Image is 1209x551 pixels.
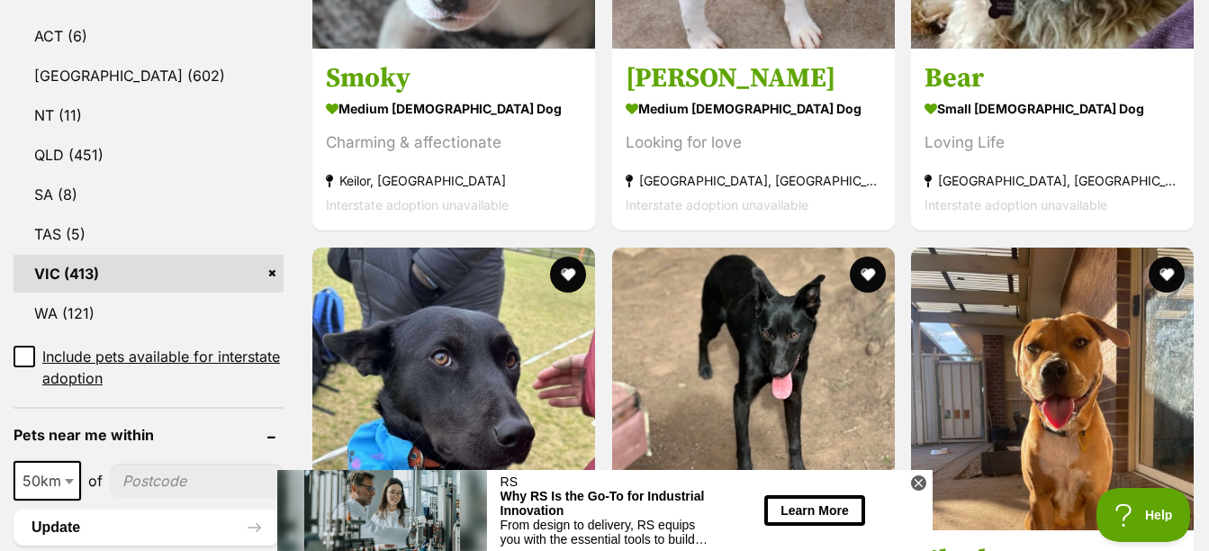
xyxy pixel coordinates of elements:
span: Interstate adoption unavailable [326,197,509,212]
header: Pets near me within [14,427,284,443]
span: Interstate adoption unavailable [626,197,808,212]
h3: Smoky [326,61,582,95]
span: Interstate adoption unavailable [925,197,1107,212]
strong: [GEOGRAPHIC_DATA], [GEOGRAPHIC_DATA] [925,168,1180,193]
div: Charming & affectionate [326,131,582,155]
a: [GEOGRAPHIC_DATA] (602) [14,57,284,95]
div: Looking for love [626,131,881,155]
span: Include pets available for interstate adoption [42,346,284,389]
span: of [88,470,103,492]
iframe: Help Scout Beacon - Open [1096,488,1191,542]
a: VIC (413) [14,255,284,293]
button: Learn More [487,25,587,55]
a: SA (8) [14,176,284,213]
strong: small [DEMOGRAPHIC_DATA] Dog [925,95,1180,122]
button: Update [14,510,279,546]
strong: Keilor, [GEOGRAPHIC_DATA] [326,168,582,193]
img: Noodle - Kelpie x Border Collie Dog [612,248,895,530]
button: favourite [849,257,885,293]
a: ACT (6) [14,17,284,55]
h3: [PERSON_NAME] [626,61,881,95]
a: [PERSON_NAME] medium [DEMOGRAPHIC_DATA] Dog Looking for love [GEOGRAPHIC_DATA], [GEOGRAPHIC_DATA]... [612,48,895,230]
strong: medium [DEMOGRAPHIC_DATA] Dog [326,95,582,122]
a: TAS (5) [14,215,284,253]
div: Why RS Is the Go-To for Industrial Innovation [223,19,433,48]
strong: [GEOGRAPHIC_DATA], [GEOGRAPHIC_DATA] [626,168,881,193]
a: Bear small [DEMOGRAPHIC_DATA] Dog Loving Life [GEOGRAPHIC_DATA], [GEOGRAPHIC_DATA] Interstate ado... [911,48,1194,230]
div: From design to delivery, RS equips you with the essential tools to build smarter and faster. Disc... [223,48,433,77]
a: WA (121) [14,294,284,332]
h3: Bear [925,61,1180,95]
img: Emma - Australian Kelpie Dog [312,248,595,530]
button: favourite [550,257,586,293]
span: 50km [14,461,81,501]
img: Shadow - Mastiff x Staffordshire Bull Terrier Dog [911,248,1194,530]
div: Loving Life [925,131,1180,155]
a: NT (11) [14,96,284,134]
button: favourite [1149,257,1185,293]
a: QLD (451) [14,136,284,174]
span: 50km [15,468,79,493]
input: postcode [110,464,284,498]
a: Include pets available for interstate adoption [14,346,284,389]
div: RS [223,5,433,19]
a: Smoky medium [DEMOGRAPHIC_DATA] Dog Charming & affectionate Keilor, [GEOGRAPHIC_DATA] Interstate ... [312,48,595,230]
strong: medium [DEMOGRAPHIC_DATA] Dog [626,95,881,122]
